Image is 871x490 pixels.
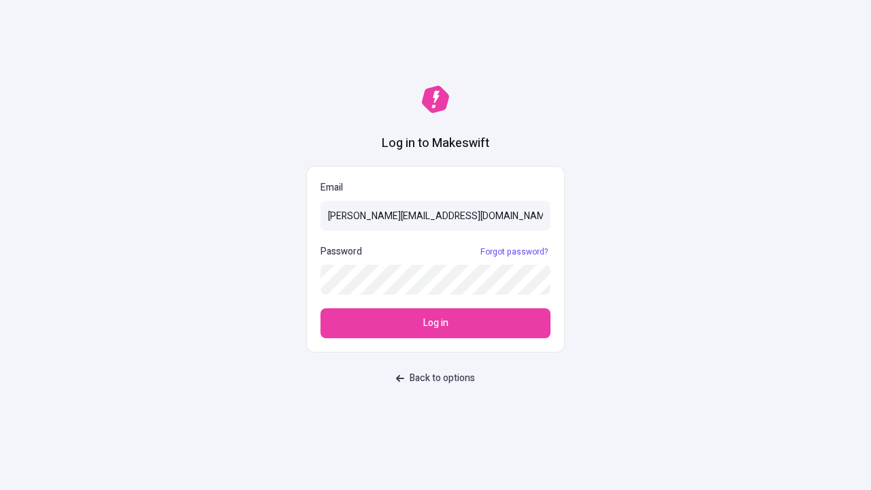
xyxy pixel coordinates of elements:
[321,201,550,231] input: Email
[423,316,448,331] span: Log in
[321,308,550,338] button: Log in
[478,246,550,257] a: Forgot password?
[321,244,362,259] p: Password
[410,371,475,386] span: Back to options
[321,180,550,195] p: Email
[388,366,483,391] button: Back to options
[382,135,489,152] h1: Log in to Makeswift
